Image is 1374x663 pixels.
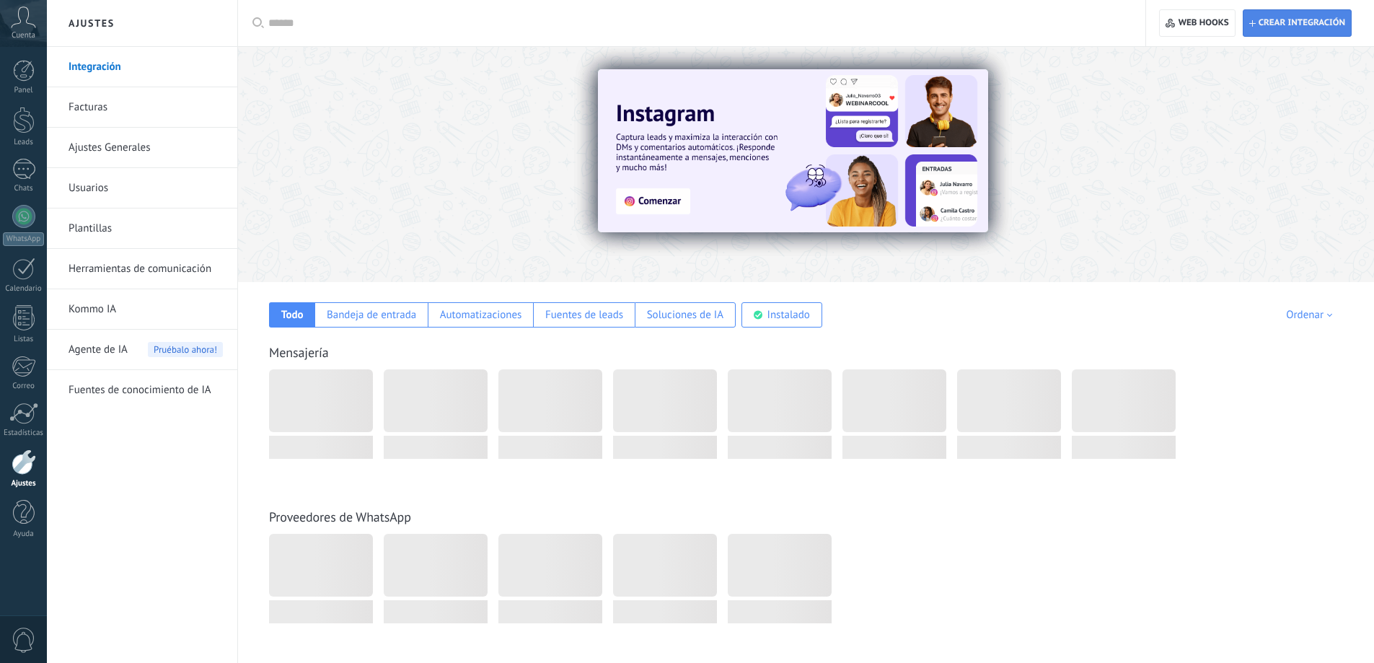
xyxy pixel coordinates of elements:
li: Fuentes de conocimiento de IA [47,370,237,410]
a: Ajustes Generales [69,128,223,168]
div: Ordenar [1286,308,1337,322]
a: Integración [69,47,223,87]
a: Fuentes de conocimiento de IA [69,370,223,410]
div: Todo [281,308,304,322]
div: Estadísticas [3,429,45,438]
span: Pruébalo ahora! [148,342,223,357]
li: Integración [47,47,237,87]
a: Agente de IAPruébalo ahora! [69,330,223,370]
li: Herramientas de comunicación [47,249,237,289]
div: Ajustes [3,479,45,488]
span: Web hooks [1179,17,1229,29]
li: Plantillas [47,208,237,249]
li: Kommo IA [47,289,237,330]
a: Usuarios [69,168,223,208]
div: Listas [3,335,45,344]
li: Agente de IA [47,330,237,370]
a: Mensajería [269,344,329,361]
div: Instalado [767,308,810,322]
span: Agente de IA [69,330,128,370]
div: WhatsApp [3,232,44,246]
a: Kommo IA [69,289,223,330]
li: Usuarios [47,168,237,208]
img: Slide 1 [598,69,988,232]
div: Correo [3,382,45,391]
a: Facturas [69,87,223,128]
li: Ajustes Generales [47,128,237,168]
span: Crear integración [1259,17,1345,29]
div: Bandeja de entrada [327,308,416,322]
span: Cuenta [12,31,35,40]
div: Chats [3,184,45,193]
div: Leads [3,138,45,147]
div: Calendario [3,284,45,294]
div: Soluciones de IA [647,308,723,322]
div: Panel [3,86,45,95]
li: Facturas [47,87,237,128]
button: Web hooks [1159,9,1235,37]
a: Herramientas de comunicación [69,249,223,289]
button: Crear integración [1243,9,1352,37]
div: Ayuda [3,530,45,539]
a: Plantillas [69,208,223,249]
div: Automatizaciones [440,308,522,322]
a: Proveedores de WhatsApp [269,509,411,525]
div: Fuentes de leads [545,308,623,322]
